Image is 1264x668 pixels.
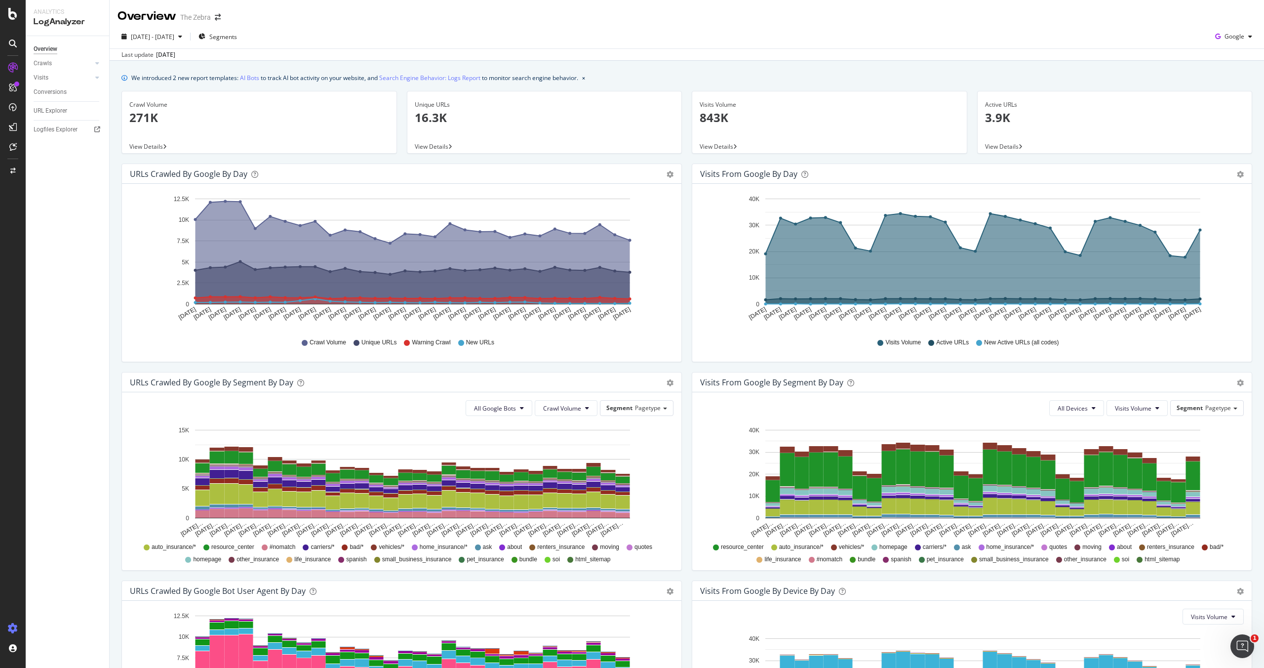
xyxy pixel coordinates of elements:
span: homepage [879,543,908,551]
div: arrow-right-arrow-left [215,14,221,21]
text: [DATE] [327,306,347,321]
text: [DATE] [582,306,602,321]
span: bundle [858,555,875,564]
div: [DATE] [156,50,175,59]
text: 30K [749,657,759,664]
span: html_sitemap [575,555,610,564]
div: Crawls [34,58,52,69]
div: Analytics [34,8,101,16]
text: [DATE] [597,306,617,321]
text: 10K [749,275,759,282]
text: [DATE] [928,306,948,321]
div: gear [1237,379,1244,386]
a: Logfiles Explorer [34,125,102,135]
span: bad/* [350,543,363,551]
span: Segment [1177,404,1203,412]
span: Crawl Volume [543,404,581,413]
div: LogAnalyzer [34,16,101,28]
span: View Details [700,142,733,151]
span: bad/* [1210,543,1224,551]
text: 30K [749,449,759,456]
text: 0 [186,515,189,522]
div: Overview [118,8,176,25]
span: Visits Volume [885,338,921,347]
text: 0 [186,301,189,308]
span: small_business_insurance [382,555,452,564]
span: Crawl Volume [310,338,346,347]
div: info banner [121,73,1252,83]
text: [DATE] [882,306,902,321]
div: Overview [34,44,57,54]
span: #nomatch [817,555,843,564]
text: [DATE] [222,306,242,321]
span: All Devices [1058,404,1088,413]
text: [DATE] [1032,306,1052,321]
a: Crawls [34,58,92,69]
text: 12.5K [174,196,189,203]
div: A chart. [130,424,673,539]
text: [DATE] [792,306,812,321]
text: [DATE] [552,306,572,321]
button: close banner [580,71,588,85]
text: [DATE] [1137,306,1157,321]
span: Active URLs [936,338,969,347]
text: 30K [749,222,759,229]
span: Visits Volume [1115,404,1151,413]
div: gear [667,171,673,178]
text: 10K [179,217,189,224]
p: 16.3K [415,109,674,126]
text: [DATE] [957,306,977,321]
svg: A chart. [700,192,1244,329]
text: 10K [179,634,189,641]
span: ask [962,543,971,551]
button: All Google Bots [466,400,532,416]
span: All Google Bots [474,404,516,413]
div: Active URLs [985,100,1245,109]
text: [DATE] [1002,306,1022,321]
div: Visits from Google By Segment By Day [700,377,843,387]
text: [DATE] [252,306,272,321]
button: Visits Volume [1106,400,1168,416]
span: quotes [634,543,652,551]
text: [DATE] [1122,306,1142,321]
div: gear [1237,171,1244,178]
text: [DATE] [447,306,467,321]
text: 7.5K [177,238,189,245]
div: Visits Volume [700,100,959,109]
text: 2.5K [177,280,189,287]
text: [DATE] [912,306,932,321]
text: [DATE] [1167,306,1187,321]
span: life_insurance [764,555,801,564]
text: [DATE] [1047,306,1067,321]
text: 10K [749,493,759,500]
span: other_insurance [237,555,279,564]
text: [DATE] [342,306,362,321]
span: about [507,543,522,551]
span: carriers/* [311,543,334,551]
span: life_insurance [294,555,331,564]
a: Overview [34,44,102,54]
span: auto_insurance/* [152,543,196,551]
p: 3.9K [985,109,1245,126]
a: AI Bots [240,73,259,83]
div: Visits [34,73,48,83]
text: [DATE] [462,306,482,321]
button: Google [1211,29,1256,44]
text: [DATE] [973,306,992,321]
span: Segments [209,33,237,41]
div: Crawl Volume [129,100,389,109]
span: Segment [606,404,632,412]
span: ask [483,543,492,551]
div: A chart. [700,424,1244,539]
a: Conversions [34,87,102,97]
p: 271K [129,109,389,126]
button: Segments [195,29,241,44]
span: View Details [129,142,163,151]
div: URLs Crawled by Google bot User Agent By Day [130,586,306,596]
span: resource_center [211,543,254,551]
text: [DATE] [522,306,542,321]
text: [DATE] [193,306,212,321]
text: [DATE] [837,306,857,321]
span: auto_insurance/* [779,543,824,551]
span: Google [1224,32,1244,41]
